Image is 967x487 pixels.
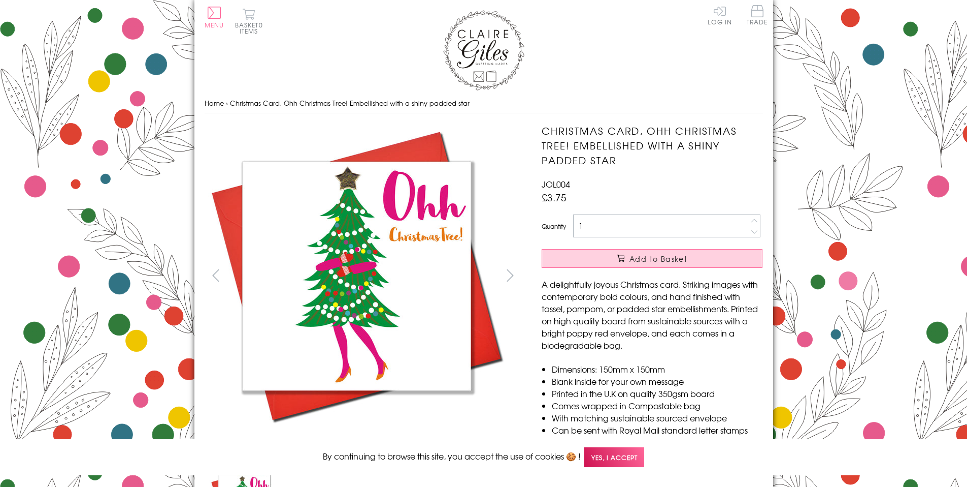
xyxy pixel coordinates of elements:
[205,98,224,108] a: Home
[629,254,687,264] span: Add to Basket
[747,5,768,27] a: Trade
[542,178,570,190] span: JOL004
[542,278,762,351] p: A delightfully joyous Christmas card. Striking images with contemporary bold colours, and hand fi...
[552,412,762,424] li: With matching sustainable sourced envelope
[542,222,566,231] label: Quantity
[205,7,224,28] button: Menu
[542,124,762,167] h1: Christmas Card, Ohh Christmas Tree! Embellished with a shiny padded star
[235,8,263,34] button: Basket0 items
[708,5,732,25] a: Log In
[552,400,762,412] li: Comes wrapped in Compostable bag
[747,5,768,25] span: Trade
[205,264,227,287] button: prev
[552,424,762,436] li: Can be sent with Royal Mail standard letter stamps
[584,447,644,467] span: Yes, I accept
[230,98,470,108] span: Christmas Card, Ohh Christmas Tree! Embellished with a shiny padded star
[542,190,566,204] span: £3.75
[521,124,826,429] img: Christmas Card, Ohh Christmas Tree! Embellished with a shiny padded star
[542,249,762,268] button: Add to Basket
[205,93,763,114] nav: breadcrumbs
[443,10,524,90] img: Claire Giles Greetings Cards
[240,20,263,36] span: 0 items
[552,375,762,387] li: Blank inside for your own message
[498,264,521,287] button: next
[205,20,224,29] span: Menu
[204,124,509,429] img: Christmas Card, Ohh Christmas Tree! Embellished with a shiny padded star
[226,98,228,108] span: ›
[552,363,762,375] li: Dimensions: 150mm x 150mm
[552,387,762,400] li: Printed in the U.K on quality 350gsm board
